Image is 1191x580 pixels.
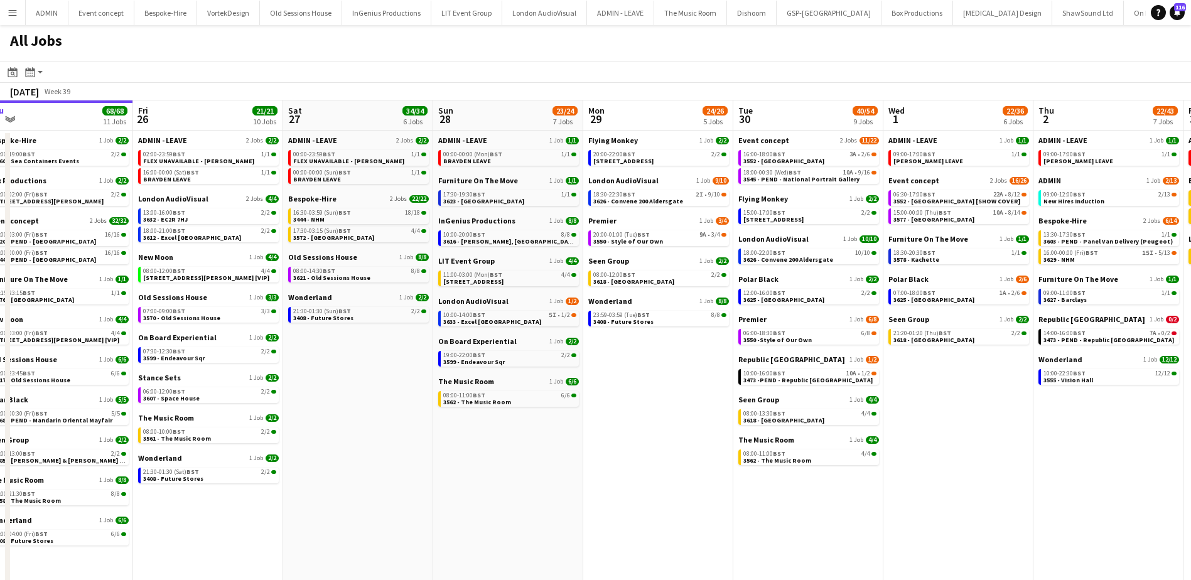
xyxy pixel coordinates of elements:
[1052,1,1124,25] button: ShawSound Ltd
[881,1,953,25] button: Box Productions
[197,1,260,25] button: VortekDesign
[587,1,654,25] button: ADMIN - LEAVE
[727,1,777,25] button: Dishoom
[26,1,68,25] button: ADMIN
[953,1,1052,25] button: [MEDICAL_DATA] Design
[260,1,342,25] button: Old Sessions House
[1170,5,1185,20] a: 116
[134,1,197,25] button: Bespoke-Hire
[1174,3,1186,11] span: 116
[41,87,73,96] span: Week 39
[10,85,39,98] div: [DATE]
[68,1,134,25] button: Event concept
[777,1,881,25] button: GSP-[GEOGRAPHIC_DATA]
[654,1,727,25] button: The Music Room
[342,1,431,25] button: InGenius Productions
[502,1,587,25] button: London AudioVisual
[431,1,502,25] button: LIT Event Group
